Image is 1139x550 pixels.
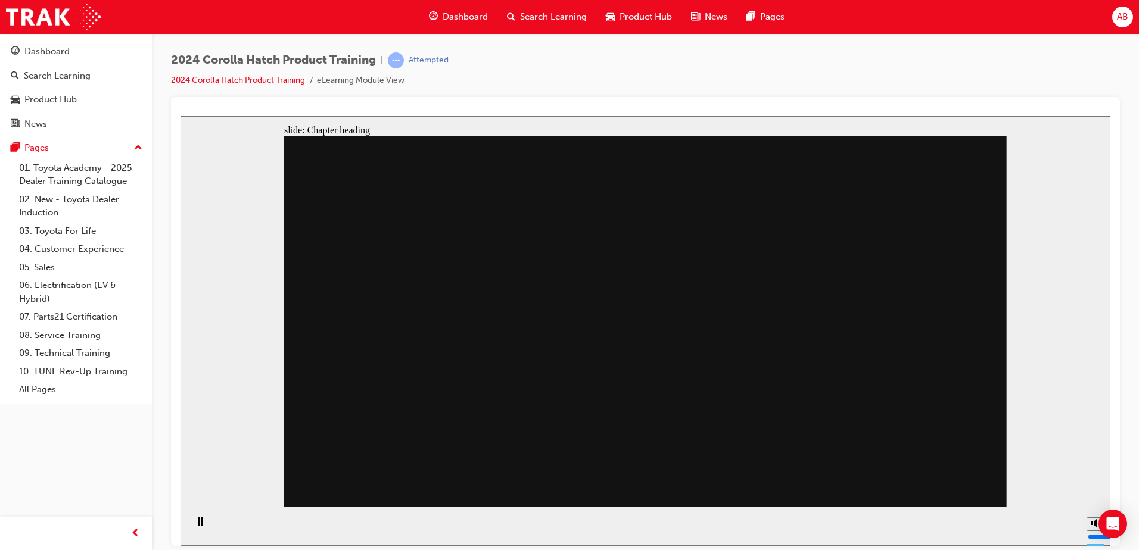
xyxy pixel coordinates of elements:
[5,137,147,159] button: Pages
[388,52,404,68] span: learningRecordVerb_ATTEMPT-icon
[5,40,147,62] a: Dashboard
[14,240,147,258] a: 04. Customer Experience
[620,10,672,24] span: Product Hub
[5,89,147,111] a: Product Hub
[14,326,147,345] a: 08. Service Training
[14,344,147,362] a: 09. Technical Training
[5,38,147,137] button: DashboardSearch LearningProduct HubNews
[681,5,737,29] a: news-iconNews
[6,391,26,430] div: playback controls
[14,380,147,399] a: All Pages
[691,10,700,24] span: news-icon
[606,10,615,24] span: car-icon
[900,391,924,430] div: misc controls
[14,159,147,190] a: 01. Toyota Academy - 2025 Dealer Training Catalogue
[906,401,925,415] button: Mute (Ctrl+Alt+M)
[14,222,147,240] a: 03. Toyota For Life
[1117,10,1128,24] span: AB
[429,10,438,24] span: guage-icon
[134,140,142,156] span: up-icon
[520,10,587,24] span: Search Learning
[11,119,20,130] span: news-icon
[14,308,147,326] a: 07. Parts21 Certification
[419,5,497,29] a: guage-iconDashboard
[760,10,785,24] span: Pages
[24,117,47,131] div: News
[14,258,147,277] a: 05. Sales
[14,190,147,222] a: 02. New - Toyota Dealer Induction
[11,71,19,82] span: search-icon
[11,143,20,154] span: pages-icon
[24,45,70,58] div: Dashboard
[596,5,681,29] a: car-iconProduct Hub
[409,55,449,66] div: Attempted
[1098,510,1127,538] div: Open Intercom Messenger
[497,5,596,29] a: search-iconSearch Learning
[443,10,488,24] span: Dashboard
[746,10,755,24] span: pages-icon
[14,362,147,381] a: 10. TUNE Rev-Up Training
[24,93,77,107] div: Product Hub
[131,526,140,541] span: prev-icon
[5,113,147,135] a: News
[11,46,20,57] span: guage-icon
[737,5,794,29] a: pages-iconPages
[6,401,26,421] button: Pause (Ctrl+Alt+P)
[24,69,91,83] div: Search Learning
[907,416,984,426] input: volume
[1112,7,1133,27] button: AB
[381,54,383,67] span: |
[14,276,147,308] a: 06. Electrification (EV & Hybrid)
[705,10,727,24] span: News
[507,10,515,24] span: search-icon
[5,65,147,87] a: Search Learning
[171,75,305,85] a: 2024 Corolla Hatch Product Training
[317,74,404,87] li: eLearning Module View
[6,4,101,30] img: Trak
[24,141,49,155] div: Pages
[11,95,20,105] span: car-icon
[171,54,376,67] span: 2024 Corolla Hatch Product Training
